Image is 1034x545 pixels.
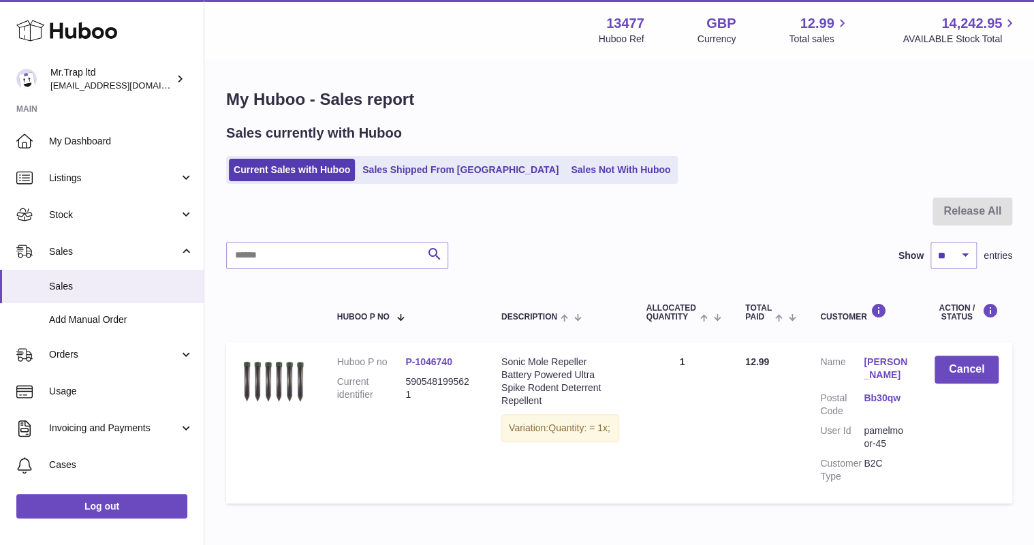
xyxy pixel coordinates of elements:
[49,172,179,185] span: Listings
[599,33,644,46] div: Huboo Ref
[903,14,1018,46] a: 14,242.95 AVAILABLE Stock Total
[49,208,179,221] span: Stock
[633,342,732,503] td: 1
[706,14,736,33] strong: GBP
[903,33,1018,46] span: AVAILABLE Stock Total
[49,348,179,361] span: Orders
[49,385,193,398] span: Usage
[864,392,907,405] a: Bb30qw
[898,249,924,262] label: Show
[820,392,864,418] dt: Postal Code
[226,89,1012,110] h1: My Huboo - Sales report
[337,356,406,369] dt: Huboo P no
[49,422,179,435] span: Invoicing and Payments
[229,159,355,181] a: Current Sales with Huboo
[935,356,999,384] button: Cancel
[49,280,193,293] span: Sales
[864,356,907,381] a: [PERSON_NAME]
[49,245,179,258] span: Sales
[606,14,644,33] strong: 13477
[501,414,619,442] div: Variation:
[226,124,402,142] h2: Sales currently with Huboo
[16,69,37,89] img: office@grabacz.eu
[49,458,193,471] span: Cases
[337,375,406,401] dt: Current identifier
[941,14,1002,33] span: 14,242.95
[820,457,864,483] dt: Customer Type
[405,375,474,401] dd: 5905481995621
[789,33,849,46] span: Total sales
[50,66,173,92] div: Mr.Trap ltd
[646,304,697,322] span: ALLOCATED Quantity
[745,356,769,367] span: 12.99
[789,14,849,46] a: 12.99 Total sales
[864,457,907,483] dd: B2C
[49,313,193,326] span: Add Manual Order
[864,424,907,450] dd: pamelmoor-45
[548,422,610,433] span: Quantity: = 1x;
[358,159,563,181] a: Sales Shipped From [GEOGRAPHIC_DATA]
[16,494,187,518] a: Log out
[566,159,675,181] a: Sales Not With Huboo
[501,356,619,407] div: Sonic Mole Repeller Battery Powered Ultra Spike Rodent Deterrent Repellent
[984,249,1012,262] span: entries
[501,313,557,322] span: Description
[820,356,864,385] dt: Name
[800,14,834,33] span: 12.99
[337,313,390,322] span: Huboo P no
[49,135,193,148] span: My Dashboard
[745,304,772,322] span: Total paid
[405,356,452,367] a: P-1046740
[240,356,308,407] img: $_57.JPG
[820,424,864,450] dt: User Id
[935,303,999,322] div: Action / Status
[698,33,736,46] div: Currency
[820,303,907,322] div: Customer
[50,80,200,91] span: [EMAIL_ADDRESS][DOMAIN_NAME]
